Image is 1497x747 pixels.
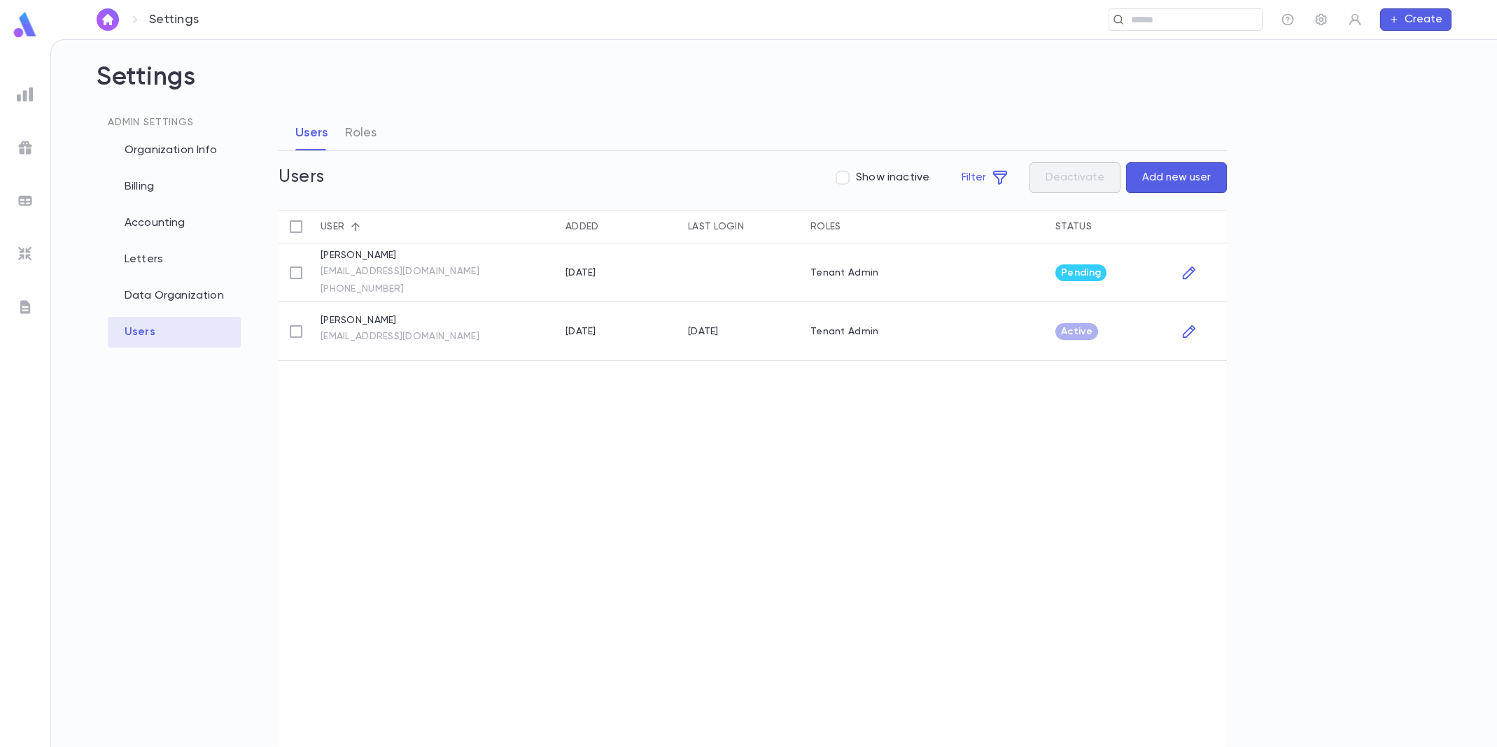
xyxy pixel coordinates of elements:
[688,210,744,243] div: Last Login
[565,267,596,278] div: 8/26/2025
[1048,210,1171,243] div: Status
[108,135,241,166] div: Organization Info
[946,162,1024,193] button: Filter
[803,210,1048,243] div: Roles
[279,167,325,188] h5: Users
[108,171,241,202] div: Billing
[108,317,241,348] div: Users
[810,267,878,278] p: Tenant Admin
[1055,210,1092,243] div: Status
[11,11,39,38] img: logo
[856,171,929,185] span: Show inactive
[321,330,479,343] a: [EMAIL_ADDRESS][DOMAIN_NAME]
[321,283,479,296] a: [PHONE_NUMBER]
[17,86,34,103] img: reports_grey.c525e4749d1bce6a11f5fe2a8de1b229.svg
[344,215,367,238] button: Sort
[565,210,598,243] div: Added
[17,192,34,209] img: batches_grey.339ca447c9d9533ef1741baa751efc33.svg
[314,210,558,243] div: User
[295,115,328,150] button: Users
[1380,8,1452,31] button: Create
[321,250,479,261] p: [PERSON_NAME]
[149,12,199,27] p: Settings
[565,326,596,337] div: 5/28/2025
[1126,162,1227,193] button: Add new user
[97,62,1452,115] h2: Settings
[321,315,479,326] p: [PERSON_NAME]
[810,326,878,337] p: Tenant Admin
[688,326,719,337] div: 8/24/2025
[321,210,344,243] div: User
[558,210,681,243] div: Added
[108,208,241,239] div: Accounting
[681,210,803,243] div: Last Login
[345,115,377,150] button: Roles
[17,246,34,262] img: imports_grey.530a8a0e642e233f2baf0ef88e8c9fcb.svg
[108,280,241,311] div: Data Organization
[108,118,194,127] span: Admin Settings
[321,265,479,278] a: [EMAIL_ADDRESS][DOMAIN_NAME]
[17,299,34,315] img: letters_grey.7941b92b52307dd3b8a917253454ce1c.svg
[810,210,841,243] div: Roles
[17,139,34,156] img: campaigns_grey.99e729a5f7ee94e3726e6486bddda8f1.svg
[1055,326,1098,337] span: Active
[99,14,116,25] img: home_white.a664292cf8c1dea59945f0da9f25487c.svg
[1055,267,1106,278] span: Pending
[108,244,241,275] div: Letters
